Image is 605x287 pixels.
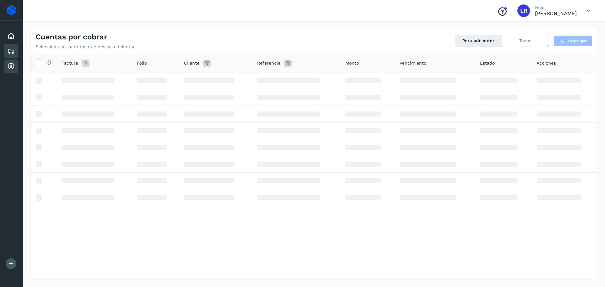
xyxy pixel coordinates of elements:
p: Selecciona las facturas que deseas adelantar [36,44,135,49]
p: LIZBETH REYES SANTILLAN [535,10,577,16]
span: Vencimiento [400,60,426,66]
h4: Cuentas por cobrar [36,32,107,42]
span: Estado [480,60,495,66]
span: Monto [345,60,359,66]
span: Descargar [568,38,587,44]
button: Todas [502,35,549,47]
div: Cuentas por cobrar [4,60,18,73]
button: Para adelantar [455,35,502,47]
span: Referencia [257,60,280,66]
div: Inicio [4,29,18,43]
span: Cliente [184,60,199,66]
button: Descargar [554,35,592,47]
div: Embarques [4,44,18,58]
p: Hola, [535,5,577,10]
span: Factura [61,60,78,66]
span: Acciones [537,60,556,66]
span: Folio [137,60,147,66]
